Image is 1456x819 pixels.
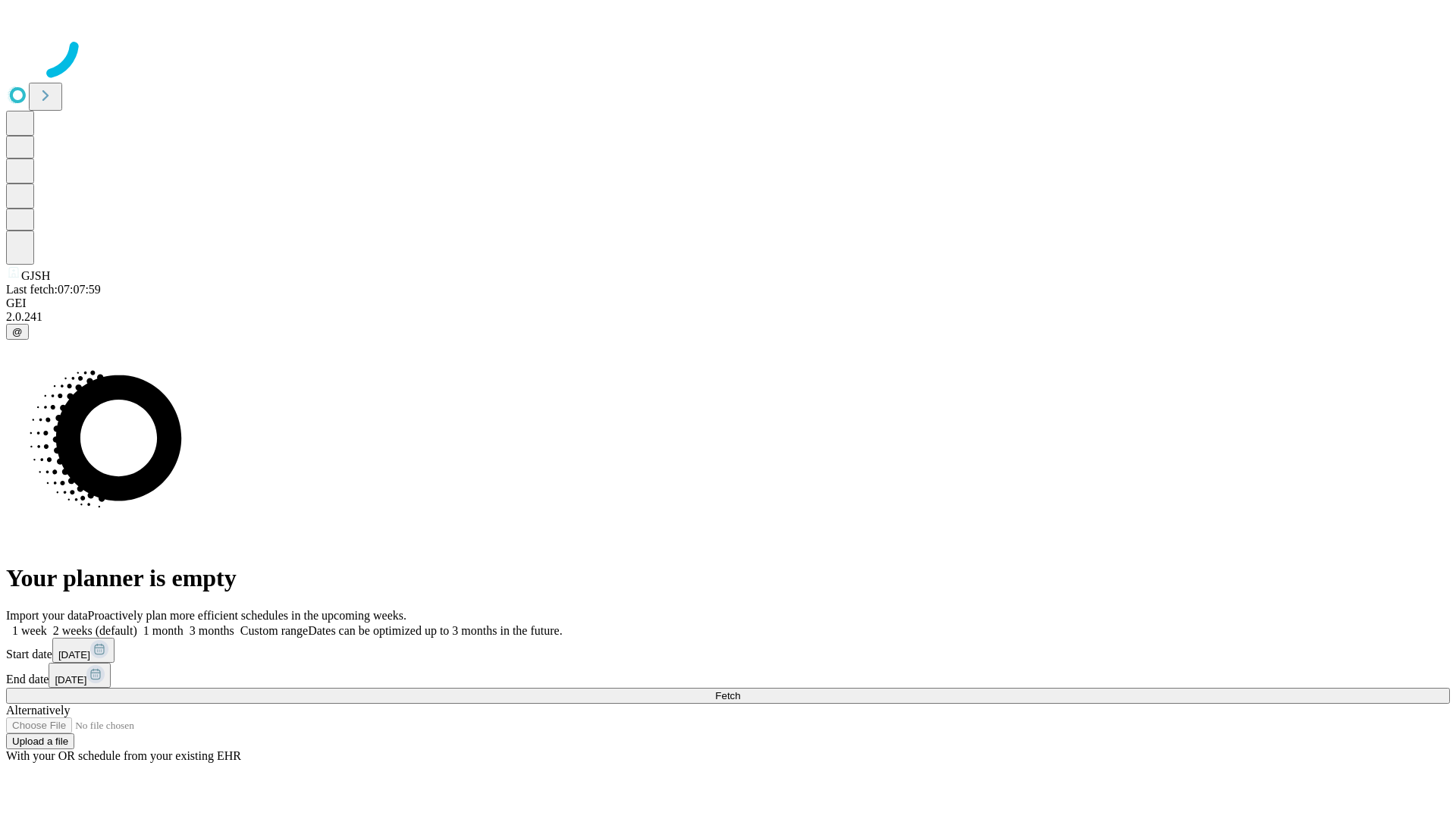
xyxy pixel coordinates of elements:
[6,310,1450,324] div: 2.0.241
[6,324,29,340] button: @
[6,663,1450,688] div: End date
[190,624,234,637] span: 3 months
[12,624,47,637] span: 1 week
[21,269,50,282] span: GJSH
[55,674,86,686] span: [DATE]
[6,297,1450,310] div: GEI
[6,283,101,296] span: Last fetch: 07:07:59
[715,690,740,701] span: Fetch
[6,564,1450,592] h1: Your planner is empty
[53,624,137,637] span: 2 weeks (default)
[308,624,562,637] span: Dates can be optimized up to 3 months in the future.
[6,749,241,762] span: With your OR schedule from your existing EHR
[88,609,406,622] span: Proactively plan more efficient schedules in the upcoming weeks.
[6,704,70,717] span: Alternatively
[58,649,90,661] span: [DATE]
[52,638,115,663] button: [DATE]
[12,326,23,337] span: @
[6,638,1450,663] div: Start date
[6,688,1450,704] button: Fetch
[143,624,184,637] span: 1 month
[6,609,88,622] span: Import your data
[49,663,111,688] button: [DATE]
[6,733,74,749] button: Upload a file
[240,624,308,637] span: Custom range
